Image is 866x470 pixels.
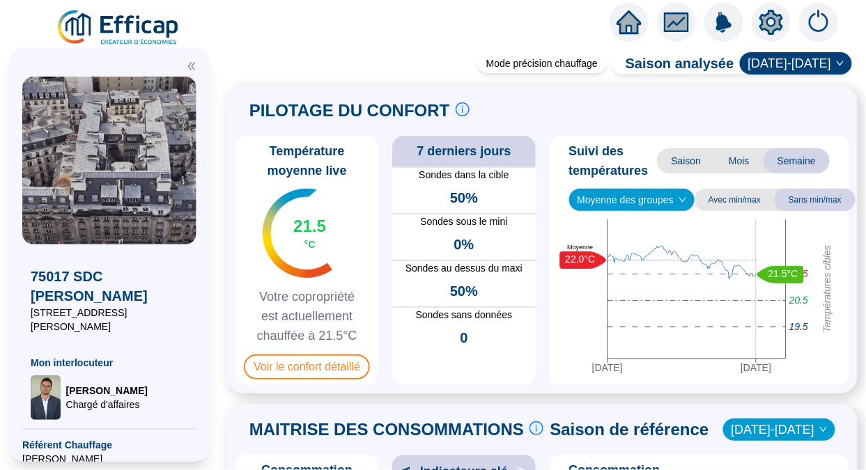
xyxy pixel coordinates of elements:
[664,10,689,35] span: fund
[657,148,715,173] span: Saison
[836,59,844,68] span: down
[392,261,535,276] span: Sondes au dessus du maxi
[819,425,828,434] span: down
[241,141,373,180] span: Température moyenne live
[695,189,775,211] span: Avec min/max
[591,362,622,373] tspan: [DATE]
[22,452,196,466] span: [PERSON_NAME]
[478,54,606,73] div: Mode précision chauffage
[789,321,808,332] tspan: 19.5
[392,308,535,322] span: Sondes sans données
[789,295,808,306] tspan: 20.5
[392,168,535,182] span: Sondes dans la cible
[578,189,687,210] span: Moyenne des groupes
[821,245,833,333] tspan: Températures cibles
[612,54,734,73] span: Saison analysée
[569,141,658,180] span: Suivi des températures
[263,189,333,278] img: indicateur températures
[456,102,470,116] span: info-circle
[759,10,784,35] span: setting
[679,196,687,204] span: down
[617,10,642,35] span: home
[748,53,844,74] span: 2025-2026
[31,375,61,420] img: Chargé d'affaires
[22,438,196,452] span: Référent Chauffage
[454,235,474,254] span: 0%
[715,148,764,173] span: Mois
[764,148,830,173] span: Semaine
[187,61,196,71] span: double-left
[732,419,827,440] span: 2023-2024
[704,3,743,42] img: alerts
[66,398,148,412] span: Chargé d'affaires
[31,267,188,306] span: 75017 SDC [PERSON_NAME]
[741,362,771,373] tspan: [DATE]
[244,354,370,379] span: Voir le confort détaillé
[293,215,326,237] span: 21.5
[249,100,450,122] span: PILOTAGE DU CONFORT
[450,281,478,301] span: 50%
[392,214,535,229] span: Sondes sous le mini
[66,384,148,398] span: [PERSON_NAME]
[450,188,478,207] span: 50%
[529,421,543,435] span: info-circle
[249,418,524,441] span: MAITRISE DES CONSOMMATIONS
[567,244,593,251] text: Moyenne
[799,3,838,42] img: alerts
[768,268,798,279] text: 21.5°C
[31,306,188,334] span: [STREET_ADDRESS][PERSON_NAME]
[241,287,373,345] span: Votre copropriété est actuellement chauffée à 21.5°C
[417,141,511,161] span: 7 derniers jours
[460,328,467,347] span: 0
[565,253,595,265] text: 22.0°C
[550,418,709,441] span: Saison de référence
[56,8,182,47] img: efficap energie logo
[304,237,316,251] span: °C
[31,356,188,370] span: Mon interlocuteur
[775,189,856,211] span: Sans min/max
